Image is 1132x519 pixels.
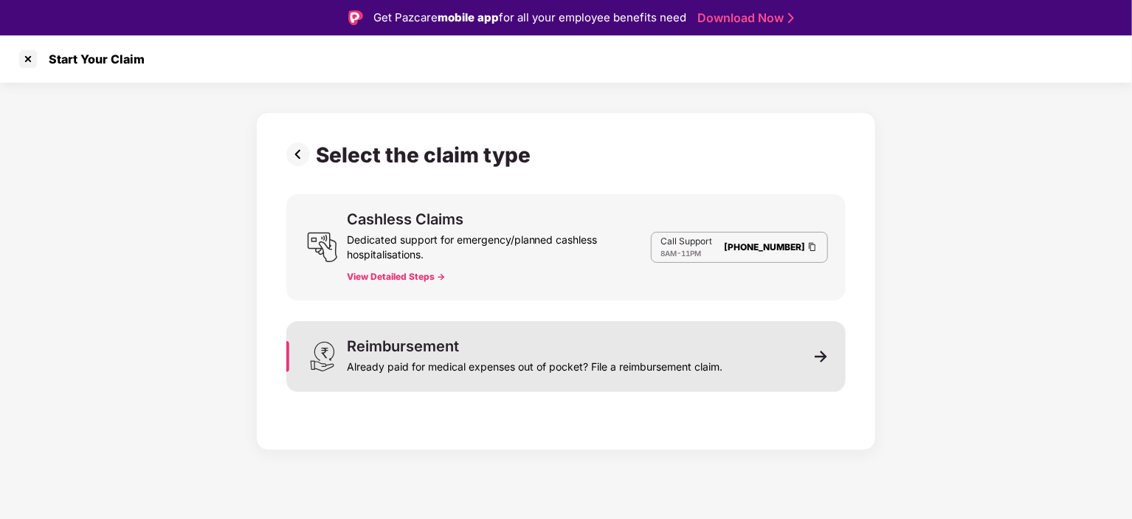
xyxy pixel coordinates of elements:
div: Start Your Claim [40,52,145,66]
a: Download Now [697,10,790,26]
span: 8AM [660,249,677,258]
div: Cashless Claims [347,212,463,227]
p: Call Support [660,236,712,247]
span: 11PM [681,249,701,258]
div: - [660,247,712,259]
strong: mobile app [438,10,499,24]
img: Clipboard Icon [807,241,818,253]
img: Logo [348,10,363,25]
div: Reimbursement [347,339,459,354]
img: svg+xml;base64,PHN2ZyB3aWR0aD0iMjQiIGhlaWdodD0iMjUiIHZpZXdCb3g9IjAgMCAyNCAyNSIgZmlsbD0ibm9uZSIgeG... [307,232,338,263]
img: Stroke [788,10,794,26]
div: Select the claim type [316,142,536,168]
div: Dedicated support for emergency/planned cashless hospitalisations. [347,227,651,262]
img: svg+xml;base64,PHN2ZyBpZD0iUHJldi0zMngzMiIgeG1sbnM9Imh0dHA6Ly93d3cudzMub3JnLzIwMDAvc3ZnIiB3aWR0aD... [286,142,316,166]
div: Already paid for medical expenses out of pocket? File a reimbursement claim. [347,354,722,374]
img: svg+xml;base64,PHN2ZyB3aWR0aD0iMTEiIGhlaWdodD0iMTEiIHZpZXdCb3g9IjAgMCAxMSAxMSIgZmlsbD0ibm9uZSIgeG... [815,350,828,363]
img: svg+xml;base64,PHN2ZyB3aWR0aD0iMjQiIGhlaWdodD0iMzEiIHZpZXdCb3g9IjAgMCAyNCAzMSIgZmlsbD0ibm9uZSIgeG... [307,341,338,372]
a: [PHONE_NUMBER] [724,241,805,252]
button: View Detailed Steps -> [347,271,445,283]
div: Get Pazcare for all your employee benefits need [373,9,686,27]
